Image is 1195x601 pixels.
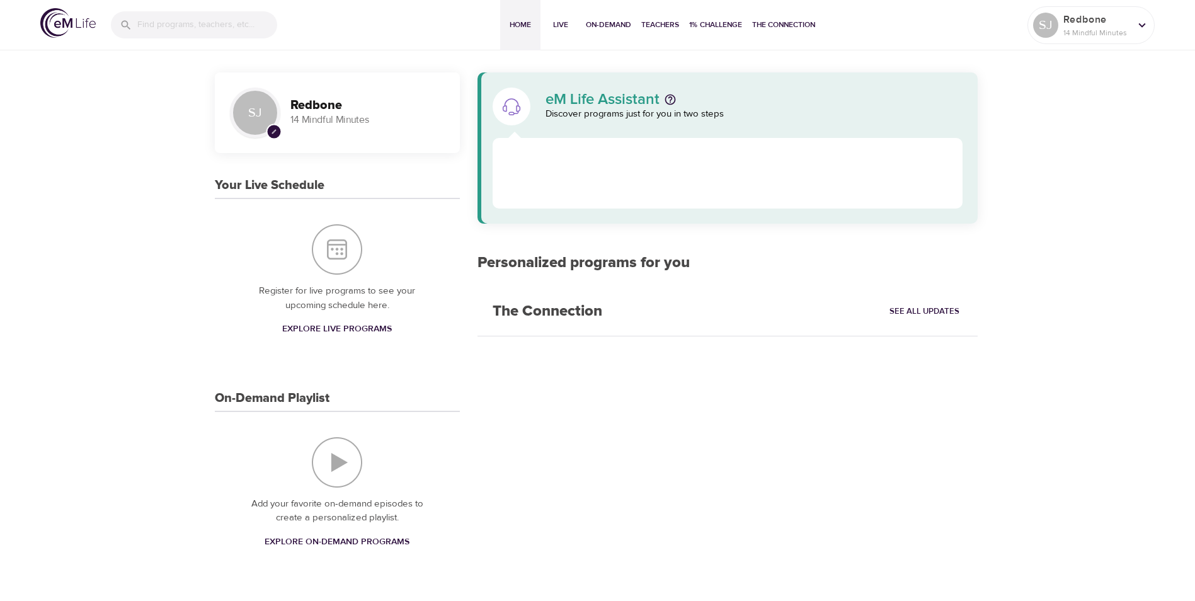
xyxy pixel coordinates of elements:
span: Home [505,18,535,31]
a: Explore On-Demand Programs [260,530,415,554]
span: Explore Live Programs [282,321,392,337]
p: 14 Mindful Minutes [290,113,445,127]
h3: Redbone [290,98,445,113]
div: SJ [230,88,280,138]
span: Live [546,18,576,31]
img: eM Life Assistant [501,96,522,117]
h2: Personalized programs for you [477,254,978,272]
h3: Your Live Schedule [215,178,324,193]
input: Find programs, teachers, etc... [137,11,277,38]
span: See All Updates [889,304,959,319]
span: Explore On-Demand Programs [265,534,409,550]
h2: The Connection [477,287,617,336]
span: On-Demand [586,18,631,31]
p: eM Life Assistant [546,92,660,107]
img: logo [40,8,96,38]
p: Register for live programs to see your upcoming schedule here. [240,284,435,312]
p: 14 Mindful Minutes [1063,27,1130,38]
span: Teachers [641,18,679,31]
h3: On-Demand Playlist [215,391,329,406]
p: Discover programs just for you in two steps [546,107,963,122]
img: Your Live Schedule [312,224,362,275]
p: Add your favorite on-demand episodes to create a personalized playlist. [240,497,435,525]
a: See All Updates [886,302,963,321]
p: Redbone [1063,12,1130,27]
span: 1% Challenge [689,18,742,31]
a: Explore Live Programs [277,318,397,341]
div: SJ [1033,13,1058,38]
span: The Connection [752,18,815,31]
img: On-Demand Playlist [312,437,362,488]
